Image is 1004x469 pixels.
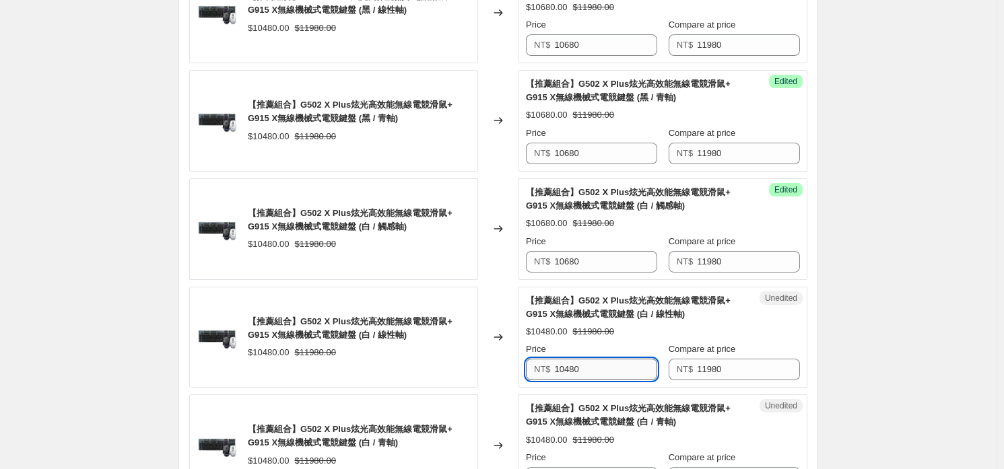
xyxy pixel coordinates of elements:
[572,1,613,14] strike: $11980.00
[765,400,797,411] span: Unedited
[572,325,613,338] strike: $11980.00
[197,209,237,249] img: G915XLS_G502XPLUS-all_WH_1000px_f1e4d0cd-ea33-4203-ba3a-da64ca3ba5fb_80x.jpg
[572,108,613,122] strike: $11980.00
[534,40,551,50] span: NT$
[774,184,797,195] span: Edited
[526,79,731,102] span: 【推薦組合】G502 X Plus炫光高效能無線電競滑鼠+ G915 X無線機械式電競鍵盤 (黑 / 青軸)
[534,148,551,158] span: NT$
[526,217,567,230] div: $10680.00
[677,40,694,50] span: NT$
[572,217,613,230] strike: $11980.00
[294,238,335,251] strike: $11980.00
[294,454,335,468] strike: $11980.00
[526,403,731,427] span: 【推薦組合】G502 X Plus炫光高效能無線電競滑鼠+ G915 X無線機械式電競鍵盤 (白 / 青軸)
[526,452,546,462] span: Price
[294,22,335,35] strike: $11980.00
[526,433,567,447] div: $10480.00
[248,424,453,447] span: 【推薦組合】G502 X Plus炫光高效能無線電競滑鼠+ G915 X無線機械式電競鍵盤 (白 / 青軸)
[248,208,453,231] span: 【推薦組合】G502 X Plus炫光高效能無線電競滑鼠+ G915 X無線機械式電競鍵盤 (白 / 觸感軸)
[534,256,551,266] span: NT$
[677,256,694,266] span: NT$
[765,293,797,303] span: Unedited
[248,22,289,35] div: $10480.00
[248,238,289,251] div: $10480.00
[669,452,736,462] span: Compare at price
[526,325,567,338] div: $10480.00
[669,20,736,30] span: Compare at price
[248,454,289,468] div: $10480.00
[526,236,546,246] span: Price
[677,148,694,158] span: NT$
[534,364,551,374] span: NT$
[248,316,453,340] span: 【推薦組合】G502 X Plus炫光高效能無線電競滑鼠+ G915 X無線機械式電競鍵盤 (白 / 線性軸)
[248,130,289,143] div: $10480.00
[526,344,546,354] span: Price
[248,100,453,123] span: 【推薦組合】G502 X Plus炫光高效能無線電競滑鼠+ G915 X無線機械式電競鍵盤 (黑 / 青軸)
[774,76,797,87] span: Edited
[526,20,546,30] span: Price
[526,108,567,122] div: $10680.00
[526,1,567,14] div: $10680.00
[677,364,694,374] span: NT$
[248,346,289,359] div: $10480.00
[294,346,335,359] strike: $11980.00
[526,295,731,319] span: 【推薦組合】G502 X Plus炫光高效能無線電競滑鼠+ G915 X無線機械式電競鍵盤 (白 / 線性軸)
[669,344,736,354] span: Compare at price
[197,100,237,141] img: G915XLS_G502XPLUS-all_WH_1000px_f1e4d0cd-ea33-4203-ba3a-da64ca3ba5fb_80x.jpg
[197,317,237,357] img: G915XLS_G502XPLUS-all_WH_1000px_f1e4d0cd-ea33-4203-ba3a-da64ca3ba5fb_80x.jpg
[669,236,736,246] span: Compare at price
[526,128,546,138] span: Price
[572,433,613,447] strike: $11980.00
[197,425,237,466] img: G915XLS_G502XPLUS-all_WH_1000px_f1e4d0cd-ea33-4203-ba3a-da64ca3ba5fb_80x.jpg
[526,187,731,211] span: 【推薦組合】G502 X Plus炫光高效能無線電競滑鼠+ G915 X無線機械式電競鍵盤 (白 / 觸感軸)
[669,128,736,138] span: Compare at price
[294,130,335,143] strike: $11980.00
